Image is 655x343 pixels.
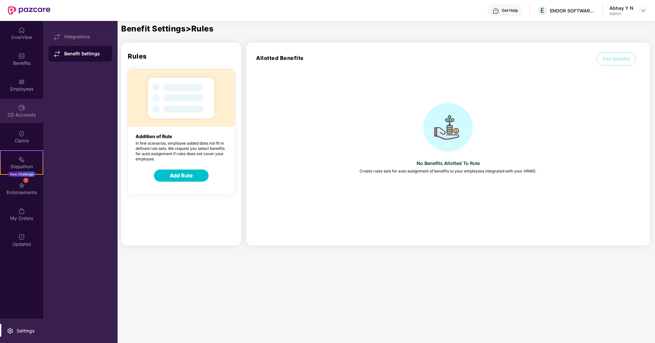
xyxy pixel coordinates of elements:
img: svg+xml;base64,PHN2ZyBpZD0iSGVscC0zMngzMiIgeG1sbnM9Imh0dHA6Ly93d3cudzMub3JnLzIwMDAvc3ZnIiB3aWR0aD... [493,8,499,14]
div: Get Help [502,8,518,13]
div: Settings [15,328,36,334]
img: svg+xml;base64,PHN2ZyBpZD0iRHJvcGRvd24tMzJ4MzIiIHhtbG5zPSJodHRwOi8vd3d3LnczLm9yZy8yMDAwL3N2ZyIgd2... [641,8,646,13]
img: Add Rules Icon [128,69,234,126]
p: In few scenarios, employee added does not fit in defined rule sets. We request you select benefit... [128,141,234,162]
img: svg+xml;base64,PHN2ZyBpZD0iRW5kb3JzZW1lbnRzIiB4bWxucz0iaHR0cDovL3d3dy53My5vcmcvMjAwMC9zdmciIHdpZH... [18,182,25,189]
img: svg+xml;base64,PHN2ZyB4bWxucz0iaHR0cDovL3d3dy53My5vcmcvMjAwMC9zdmciIHdpZHRoPSIxNy44MzIiIGhlaWdodD... [54,51,60,57]
div: Abhay Y N [609,5,633,11]
button: Add Benefits [597,52,636,65]
div: New Challenge [8,171,35,177]
p: Addition of Rule [128,126,234,139]
span: E [540,7,544,14]
img: Allotted Benefits Icon [423,103,473,152]
h1: Allotted Benefits [246,55,304,61]
img: svg+xml;base64,PHN2ZyBpZD0iVXBkYXRlZCIgeG1sbnM9Imh0dHA6Ly93d3cudzMub3JnLzIwMDAvc3ZnIiB3aWR0aD0iMj... [18,234,25,240]
p: Create rules sets for auto assignment of benefits to your employees integrated with your HRMS. [360,169,536,173]
div: ENDOR SOFTWARE PRIVATE LIMITED [550,8,596,14]
img: svg+xml;base64,PHN2ZyBpZD0iTXlfT3JkZXJzIiBkYXRhLW5hbWU9Ik15IE9yZGVycyIgeG1sbnM9Imh0dHA6Ly93d3cudz... [18,208,25,214]
div: Benefit Settings [64,50,107,57]
img: svg+xml;base64,PHN2ZyBpZD0iQ2xhaW0iIHhtbG5zPSJodHRwOi8vd3d3LnczLm9yZy8yMDAwL3N2ZyIgd2lkdGg9IjIwIi... [18,130,25,137]
div: Integrations [64,34,107,39]
div: Admin [609,11,633,16]
img: svg+xml;base64,PHN2ZyBpZD0iQmVuZWZpdHMiIHhtbG5zPSJodHRwOi8vd3d3LnczLm9yZy8yMDAwL3N2ZyIgd2lkdGg9Ij... [18,53,25,59]
img: svg+xml;base64,PHN2ZyBpZD0iRW1wbG95ZWVzIiB4bWxucz0iaHR0cDovL3d3dy53My5vcmcvMjAwMC9zdmciIHdpZHRoPS... [18,79,25,85]
h1: Rules [121,43,241,60]
img: svg+xml;base64,PHN2ZyBpZD0iSG9tZSIgeG1sbnM9Imh0dHA6Ly93d3cudzMub3JnLzIwMDAvc3ZnIiB3aWR0aD0iMjAiIG... [18,27,25,33]
button: Add Rule [154,170,209,182]
h1: Benefit Settings > Rules [121,25,655,33]
p: No Benefits Allotted To Rule [417,160,480,167]
div: 7 [23,178,28,183]
img: svg+xml;base64,PHN2ZyBpZD0iQ0RfQWNjb3VudHMiIGRhdGEtbmFtZT0iQ0QgQWNjb3VudHMiIHhtbG5zPSJodHRwOi8vd3... [18,104,25,111]
img: New Pazcare Logo [8,6,50,15]
img: svg+xml;base64,PHN2ZyB4bWxucz0iaHR0cDovL3d3dy53My5vcmcvMjAwMC9zdmciIHdpZHRoPSIxNy44MzIiIGhlaWdodD... [54,34,60,40]
img: svg+xml;base64,PHN2ZyBpZD0iU2V0dGluZy0yMHgyMCIgeG1sbnM9Imh0dHA6Ly93d3cudzMub3JnLzIwMDAvc3ZnIiB3aW... [7,328,13,334]
img: svg+xml;base64,PHN2ZyB4bWxucz0iaHR0cDovL3d3dy53My5vcmcvMjAwMC9zdmciIHdpZHRoPSIyMSIgaGVpZ2h0PSIyMC... [18,156,25,163]
div: Stepathon [1,163,43,170]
